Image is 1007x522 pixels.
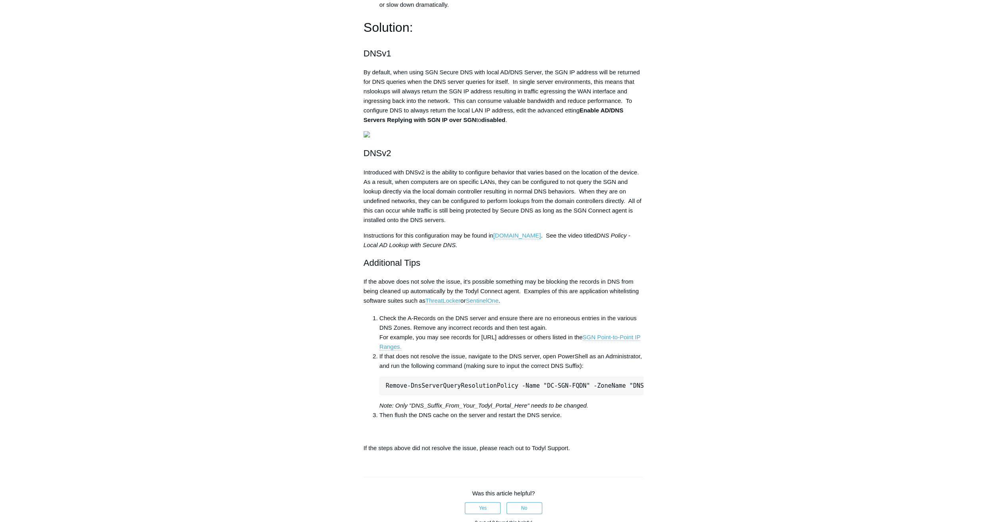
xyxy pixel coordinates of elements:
[379,352,644,410] li: If that does not resolve the issue, navigate to the DNS server, open PowerShell as an Administrat...
[364,131,370,137] img: 15165224192787
[379,313,644,352] li: Check the A-Records on the DNS server and ensure there are no erroneous entries in the various DN...
[364,277,644,305] p: If the above does not solve the issue, it's possible something may be blocking the records in DNS...
[426,297,460,304] a: ThreatLocker
[364,168,644,225] p: Introduced with DNSv2 is the ability to configure behavior that varies based on the location of t...
[364,68,644,125] p: By default, when using SGN Secure DNS with local AD/DNS Server, the SGN IP address will be return...
[481,116,505,123] strong: disabled
[472,490,535,497] span: Was this article helpful?
[379,402,588,409] em: Note: Only "DNS_Suffix_From_Your_Todyl_Portal_Here" needs to be changed.
[364,443,644,453] p: If the steps above did not resolve the issue, please reach out to Todyl Support.
[364,146,644,160] h2: DNSv2
[465,502,501,514] button: This article was helpful
[364,256,644,270] h2: Additional Tips
[364,231,644,250] p: Instructions for this configuration may be found in . See the video titled
[364,232,630,248] em: DNS Policy - Local AD Lookup with Secure DNS.
[493,232,541,239] a: [DOMAIN_NAME]
[466,297,499,304] a: SentinelOne
[379,377,644,395] pre: Remove-DnsServerQueryResolutionPolicy -Name "DC-SGN-FQDN" -ZoneName "DNS_Suffix_From_Your_Todyl_P...
[364,17,644,38] h1: Solution:
[364,46,644,60] h2: DNSv1
[506,502,542,514] button: This article was not helpful
[379,410,644,420] li: Then flush the DNS cache on the server and restart the DNS service.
